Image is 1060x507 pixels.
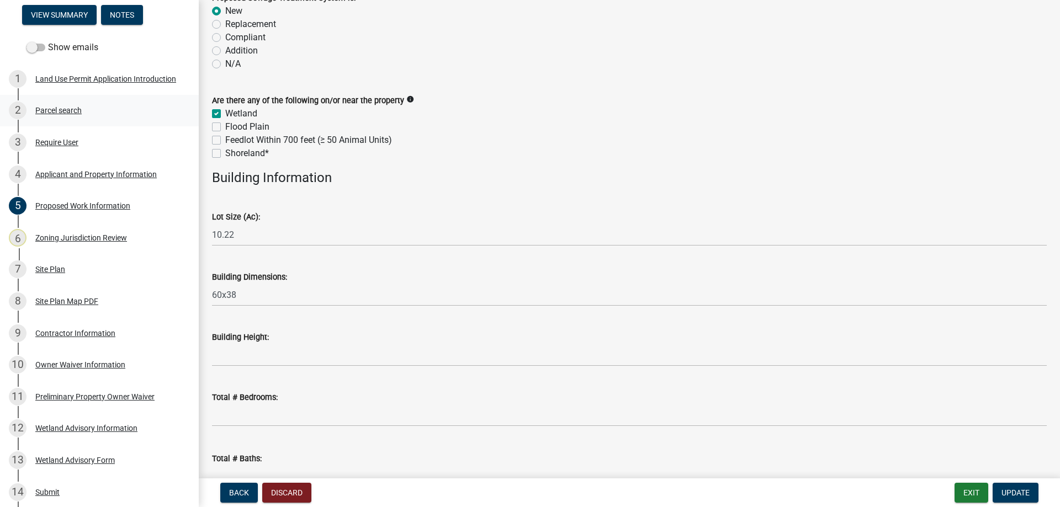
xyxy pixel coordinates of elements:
[212,394,278,402] label: Total # Bedrooms:
[9,197,26,215] div: 5
[225,147,269,160] label: Shoreland*
[993,483,1038,503] button: Update
[9,451,26,469] div: 13
[9,388,26,405] div: 11
[22,5,97,25] button: View Summary
[1001,488,1030,497] span: Update
[212,170,1047,186] h4: Building Information
[955,483,988,503] button: Exit
[9,260,26,278] div: 7
[262,483,311,503] button: Discard
[35,138,78,146] div: Require User
[212,97,404,105] label: Are there any of the following on/or near the property
[9,292,26,310] div: 8
[9,483,26,501] div: 14
[26,41,98,54] label: Show emails
[9,166,26,183] div: 4
[229,488,249,497] span: Back
[9,70,26,88] div: 1
[9,356,26,373] div: 10
[35,75,176,83] div: Land Use Permit Application Introduction
[9,102,26,119] div: 2
[225,31,266,44] label: Compliant
[225,4,242,18] label: New
[225,18,276,31] label: Replacement
[35,265,65,273] div: Site Plan
[22,11,97,20] wm-modal-confirm: Summary
[9,419,26,437] div: 12
[212,334,269,341] label: Building Height:
[225,120,269,134] label: Flood Plain
[35,106,82,114] div: Parcel search
[101,5,143,25] button: Notes
[35,202,130,210] div: Proposed Work Information
[35,424,137,432] div: Wetland Advisory Information
[212,455,262,463] label: Total # Baths:
[9,324,26,342] div: 9
[225,107,257,120] label: Wetland
[225,44,258,57] label: Addition
[9,229,26,247] div: 6
[225,134,392,147] label: Feedlot Within 700 feet (≥ 50 Animal Units)
[35,234,127,242] div: Zoning Jurisdiction Review
[35,456,115,464] div: Wetland Advisory Form
[212,274,287,281] label: Building Dimensions:
[35,297,98,305] div: Site Plan Map PDF
[220,483,258,503] button: Back
[35,329,115,337] div: Contractor Information
[212,214,260,221] label: Lot Size (Ac):
[35,170,157,178] div: Applicant and Property Information
[35,488,60,496] div: Submit
[406,95,414,103] i: info
[9,134,26,151] div: 3
[35,361,125,369] div: Owner Waiver Information
[101,11,143,20] wm-modal-confirm: Notes
[35,393,155,401] div: Preliminary Property Owner Waiver
[225,57,241,71] label: N/A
